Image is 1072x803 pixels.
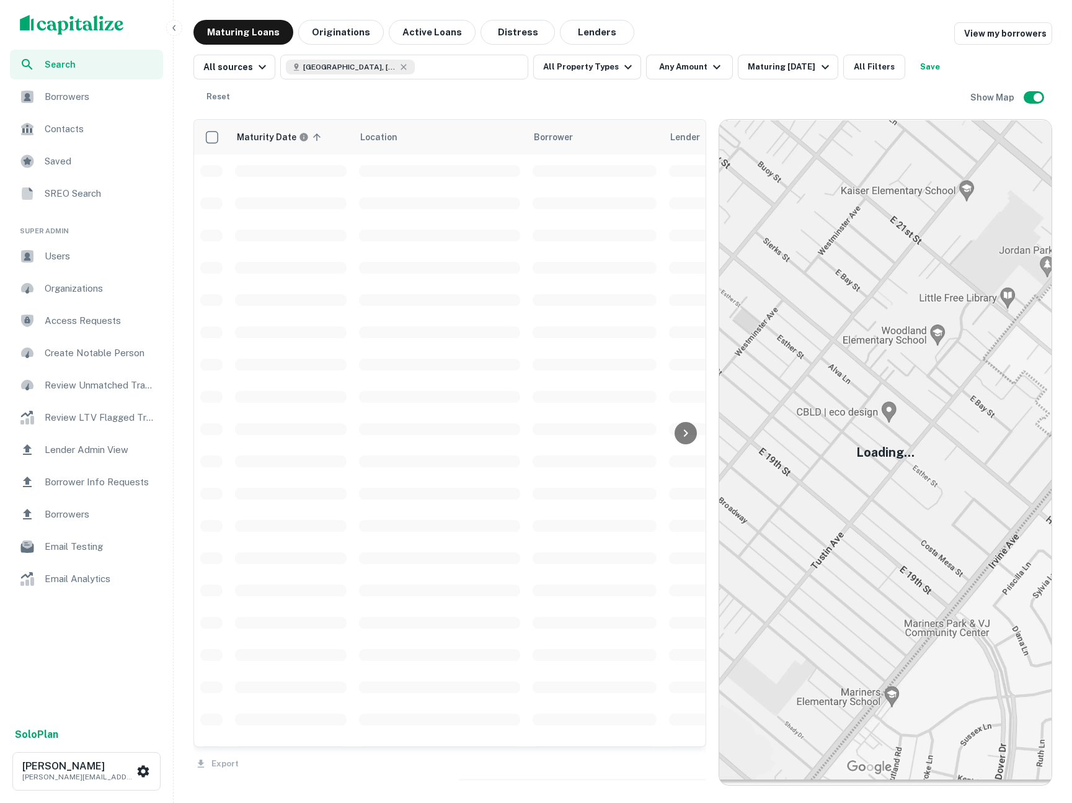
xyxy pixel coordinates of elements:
[856,443,915,462] h5: Loading...
[236,130,325,144] span: Maturity dates displayed may be estimated. Please contact the lender for the most accurate maturi...
[45,507,156,522] span: Borrowers
[237,130,296,144] h6: Maturity Date
[970,91,1016,104] h6: Show Map
[45,572,156,586] span: Email Analytics
[237,130,309,144] div: Maturity dates displayed may be estimated. Please contact the lender for the most accurate maturi...
[10,211,163,241] li: Super Admin
[15,729,58,740] strong: Solo Plan
[45,58,156,71] span: Search
[20,15,124,35] img: capitalize-logo.png
[10,274,163,303] a: Organizations
[738,55,838,79] button: Maturing [DATE]
[12,752,161,791] button: [PERSON_NAME][PERSON_NAME][EMAIL_ADDRESS][DOMAIN_NAME]
[198,84,238,109] button: Reset
[10,370,163,400] a: Review Unmatched Transactions
[10,338,163,368] a: Create Notable Person
[203,60,270,74] div: All sources
[280,55,528,79] button: [GEOGRAPHIC_DATA], [GEOGRAPHIC_DATA], [GEOGRAPHIC_DATA]
[10,241,163,271] a: Users
[193,55,275,79] button: All sources
[45,186,156,201] span: SREO Search
[10,435,163,465] a: Lender Admin View
[389,20,476,45] button: Active Loans
[298,20,384,45] button: Originations
[534,130,573,145] span: Borrower
[10,532,163,562] a: Email Testing
[360,130,414,145] span: Location
[45,475,156,490] span: Borrower Info Requests
[22,771,134,783] p: [PERSON_NAME][EMAIL_ADDRESS][DOMAIN_NAME]
[10,114,163,144] a: Contacts
[910,55,950,79] button: Save your search to get updates of matches that match your search criteria.
[10,82,163,112] a: Borrowers
[10,564,163,594] a: Email Analytics
[646,55,733,79] button: Any Amount
[45,249,156,264] span: Users
[10,500,163,529] a: Borrowers
[719,120,1052,785] img: map-placeholder.webp
[193,20,293,45] button: Maturing Loans
[15,727,58,742] a: SoloPlan
[1010,704,1072,763] iframe: Chat Widget
[45,122,156,137] span: Contacts
[843,55,905,79] button: All Filters
[303,61,396,73] span: [GEOGRAPHIC_DATA], [GEOGRAPHIC_DATA], [GEOGRAPHIC_DATA]
[45,281,156,296] span: Organizations
[954,22,1052,45] a: View my borrowers
[22,761,134,771] h6: [PERSON_NAME]
[481,20,555,45] button: Distress
[10,467,163,497] a: Borrower Info Requests
[526,120,663,155] th: Borrower
[45,410,156,425] span: Review LTV Flagged Transactions
[533,55,641,79] button: All Property Types
[10,179,163,209] a: SREO Search
[560,20,634,45] button: Lenders
[45,154,156,169] span: Saved
[10,403,163,433] a: Review LTV Flagged Transactions
[45,346,156,361] span: Create Notable Person
[229,120,353,155] th: Maturity dates displayed may be estimated. Please contact the lender for the most accurate maturi...
[670,130,700,145] span: Lender
[45,313,156,328] span: Access Requests
[10,306,163,336] a: Access Requests
[353,120,526,155] th: Location
[663,120,861,155] th: Lender
[45,539,156,554] span: Email Testing
[45,378,156,393] span: Review Unmatched Transactions
[10,50,163,79] a: Search
[748,60,832,74] div: Maturing [DATE]
[45,89,156,104] span: Borrowers
[10,146,163,176] a: Saved
[45,442,156,457] span: Lender Admin View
